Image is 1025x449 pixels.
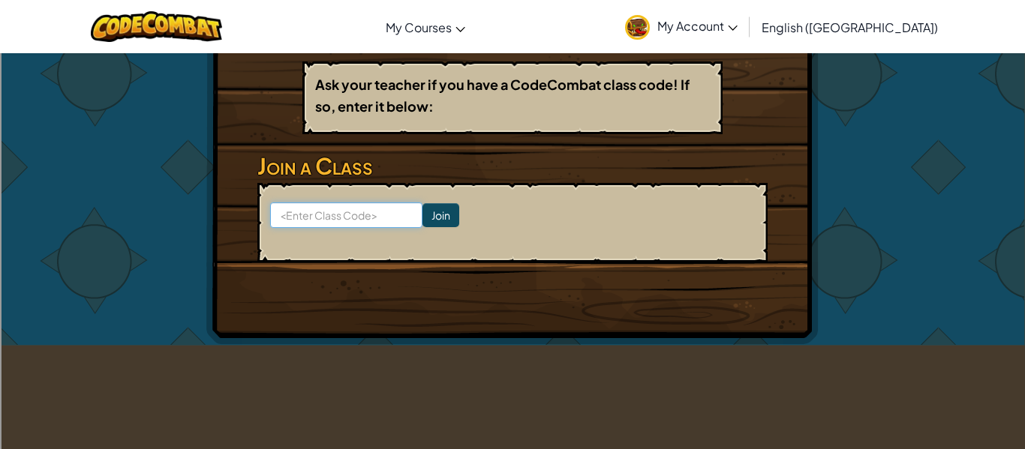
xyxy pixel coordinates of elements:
div: Delete [6,46,1019,60]
div: Rename [6,87,1019,100]
a: My Courses [378,7,473,47]
img: CodeCombat logo [91,11,222,42]
a: My Account [618,3,745,50]
div: Sort New > Old [6,19,1019,33]
div: Move To ... [6,100,1019,114]
span: My Courses [386,19,452,35]
div: Options [6,60,1019,73]
div: Sign out [6,73,1019,87]
img: avatar [625,15,650,40]
div: Move To ... [6,33,1019,46]
span: English ([GEOGRAPHIC_DATA]) [762,19,938,35]
a: English ([GEOGRAPHIC_DATA]) [754,7,945,47]
div: Sort A > Z [6,6,1019,19]
span: My Account [657,18,738,34]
